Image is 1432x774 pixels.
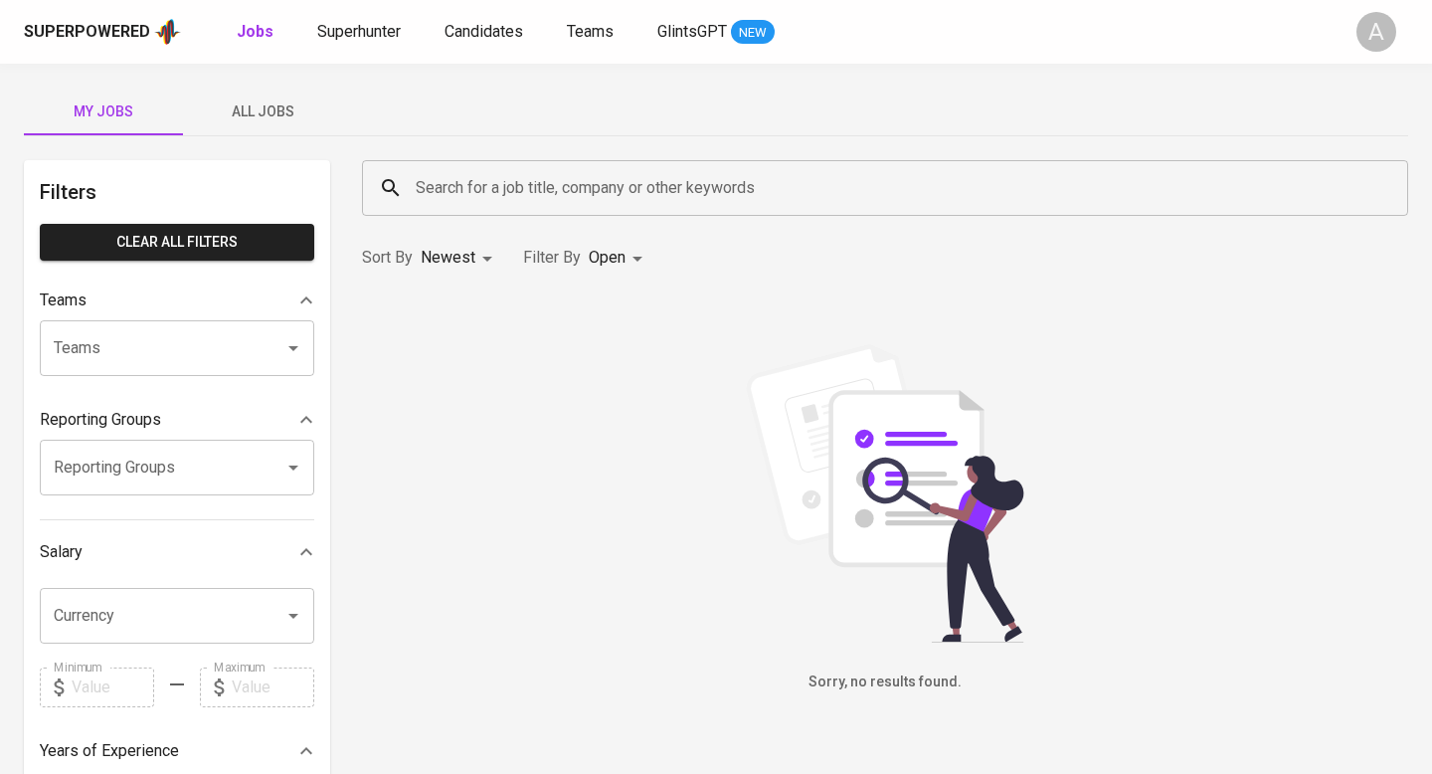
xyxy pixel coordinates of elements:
p: Years of Experience [40,739,179,763]
h6: Filters [40,176,314,208]
a: Superhunter [317,20,405,45]
p: Filter By [523,246,581,270]
input: Value [72,668,154,707]
div: A [1356,12,1396,52]
p: Teams [40,289,87,312]
p: Sort By [362,246,413,270]
button: Open [279,454,307,482]
div: Newest [421,240,499,277]
div: Years of Experience [40,731,314,771]
p: Newest [421,246,475,270]
button: Open [279,334,307,362]
span: NEW [731,23,775,43]
div: Open [589,240,649,277]
button: Open [279,602,307,630]
span: GlintsGPT [657,22,727,41]
a: GlintsGPT NEW [657,20,775,45]
div: Salary [40,532,314,572]
div: Teams [40,281,314,320]
span: Candidates [445,22,523,41]
button: Clear All filters [40,224,314,261]
p: Reporting Groups [40,408,161,432]
h6: Sorry, no results found. [362,672,1408,693]
a: Teams [567,20,618,45]
img: file_searching.svg [736,344,1034,643]
input: Value [232,668,314,707]
a: Jobs [237,20,277,45]
span: Clear All filters [56,230,298,255]
a: Candidates [445,20,527,45]
a: Superpoweredapp logo [24,17,181,47]
span: Teams [567,22,614,41]
b: Jobs [237,22,273,41]
span: All Jobs [195,99,330,124]
span: Superhunter [317,22,401,41]
p: Salary [40,540,83,564]
span: My Jobs [36,99,171,124]
span: Open [589,248,626,267]
img: app logo [154,17,181,47]
div: Superpowered [24,21,150,44]
div: Reporting Groups [40,400,314,440]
